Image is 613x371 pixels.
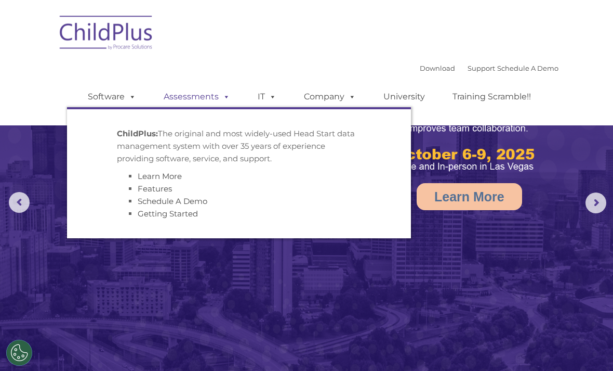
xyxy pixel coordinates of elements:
p: The original and most widely-used Head Start data management system with over 35 years of experie... [117,127,361,165]
a: IT [247,86,287,107]
a: Download [420,64,455,72]
a: Support [468,64,495,72]
a: Assessments [153,86,241,107]
font: | [420,64,558,72]
a: Schedule A Demo [497,64,558,72]
a: Features [138,184,172,194]
a: Software [77,86,146,107]
a: Schedule A Demo [138,196,207,206]
button: Cookies Settings [6,340,32,366]
a: Training Scramble!! [442,86,541,107]
strong: ChildPlus: [117,129,158,138]
a: University [373,86,435,107]
a: Getting Started [138,209,198,219]
a: Company [294,86,366,107]
a: Learn More [138,171,182,181]
img: ChildPlus by Procare Solutions [55,8,158,60]
a: Learn More [417,183,522,210]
